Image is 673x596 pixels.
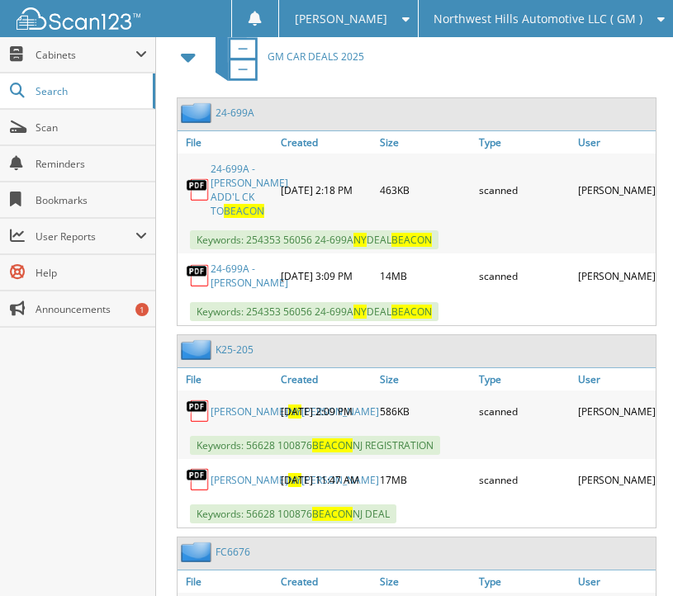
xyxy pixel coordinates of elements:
[312,507,353,521] span: BEACON
[434,14,642,24] span: Northwest Hills Automotive LLC ( GM )
[190,436,440,455] span: Keywords: 56628 100876 NJ REGISTRATION
[36,157,147,171] span: Reminders
[206,24,364,89] a: GM CAR DEALS 2025
[277,158,376,222] div: [DATE] 2:18 PM
[277,395,376,428] div: [DATE] 2:09 PM
[268,50,364,64] span: GM CAR DEALS 2025
[475,368,574,390] a: Type
[353,233,367,247] span: NY
[574,131,673,154] a: User
[376,395,475,428] div: 586KB
[277,570,376,593] a: Created
[211,404,379,419] a: [PERSON_NAME]NY[PERSON_NAME]
[391,305,432,319] span: BEACON
[216,106,254,120] a: 24-699A
[353,305,367,319] span: NY
[574,463,673,496] div: [PERSON_NAME]
[190,230,438,249] span: Keywords: 254353 56056 24-699A DEAL
[36,229,135,244] span: User Reports
[190,504,396,523] span: Keywords: 56628 100876 NJ DEAL
[17,7,140,30] img: scan123-logo-white.svg
[36,266,147,280] span: Help
[574,395,673,428] div: [PERSON_NAME]
[181,339,216,360] img: folder2.png
[216,545,250,559] a: FC6676
[574,258,673,294] div: [PERSON_NAME]
[36,84,145,98] span: Search
[475,131,574,154] a: Type
[186,177,211,202] img: PDF.png
[376,570,475,593] a: Size
[376,258,475,294] div: 14MB
[475,463,574,496] div: scanned
[574,368,673,390] a: User
[277,463,376,496] div: [DATE] 11:47 AM
[312,438,353,452] span: BEACON
[376,158,475,222] div: 463KB
[36,193,147,207] span: Bookmarks
[186,399,211,423] img: PDF.png
[376,131,475,154] a: Size
[181,542,216,562] img: folder2.png
[590,517,673,596] iframe: Chat Widget
[36,121,147,135] span: Scan
[211,162,288,218] a: 24-699A - [PERSON_NAME] ADD'L CK TOBEACON
[186,263,211,288] img: PDF.png
[36,302,147,316] span: Announcements
[178,131,277,154] a: File
[216,343,254,357] a: K25-205
[475,395,574,428] div: scanned
[376,463,475,496] div: 17MB
[211,473,379,487] a: [PERSON_NAME]NY[PERSON_NAME]
[277,131,376,154] a: Created
[178,570,277,593] a: File
[277,258,376,294] div: [DATE] 3:09 PM
[475,570,574,593] a: Type
[574,570,673,593] a: User
[574,158,673,222] div: [PERSON_NAME]
[190,302,438,321] span: Keywords: 254353 56056 24-699A DEAL
[475,158,574,222] div: scanned
[224,204,264,218] span: BEACON
[376,368,475,390] a: Size
[211,262,288,290] a: 24-699A - [PERSON_NAME]
[475,258,574,294] div: scanned
[186,467,211,492] img: PDF.png
[178,368,277,390] a: File
[135,303,149,316] div: 1
[277,368,376,390] a: Created
[391,233,432,247] span: BEACON
[36,48,135,62] span: Cabinets
[295,14,387,24] span: [PERSON_NAME]
[181,102,216,123] img: folder2.png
